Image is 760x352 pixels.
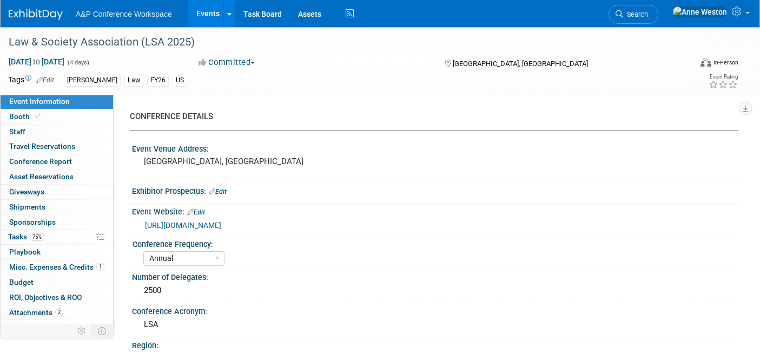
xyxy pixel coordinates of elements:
[124,75,143,86] div: Law
[1,109,113,124] a: Booth
[672,6,728,18] img: Anne Weston
[140,316,730,333] div: LSA
[173,75,187,86] div: US
[8,57,65,67] span: [DATE] [DATE]
[9,157,72,166] span: Conference Report
[195,57,259,68] button: Committed
[209,188,227,195] a: Edit
[7,323,24,331] span: more
[1,154,113,169] a: Conference Report
[9,142,75,151] span: Travel Reservations
[1,185,113,199] a: Giveaways
[1,125,113,139] a: Staff
[709,74,738,80] div: Event Rating
[5,32,676,52] div: Law & Society Association (LSA 2025)
[9,278,34,286] span: Budget
[55,308,63,316] span: 2
[1,290,113,305] a: ROI, Objectives & ROO
[9,9,63,20] img: ExhibitDay
[453,60,588,68] span: [GEOGRAPHIC_DATA], [GEOGRAPHIC_DATA]
[145,221,221,230] a: [URL][DOMAIN_NAME]
[91,324,114,338] td: Toggle Event Tabs
[132,303,738,317] div: Conference Acronym:
[96,263,104,271] span: 1
[132,204,738,218] div: Event Website:
[133,236,733,250] div: Conference Frequency:
[187,208,205,216] a: Edit
[31,57,42,66] span: to
[132,141,738,154] div: Event Venue Address:
[630,56,738,73] div: Event Format
[1,275,113,290] a: Budget
[9,187,44,196] span: Giveaways
[132,269,738,283] div: Number of Delegates:
[1,170,113,184] a: Asset Reservations
[30,233,44,241] span: 75%
[132,337,738,351] div: Region:
[132,183,738,197] div: Exhibitor Prospectus:
[1,305,113,320] a: Attachments2
[9,112,42,121] span: Booth
[67,59,89,66] span: (4 days)
[1,320,113,335] a: more
[9,97,70,106] span: Event Information
[72,324,91,338] td: Personalize Event Tab Strip
[144,157,373,166] pre: [GEOGRAPHIC_DATA], [GEOGRAPHIC_DATA]
[1,260,113,275] a: Misc. Expenses & Credits1
[9,293,82,302] span: ROI, Objectives & ROO
[76,10,172,18] span: A&P Conference Workspace
[9,127,25,136] span: Staff
[1,139,113,154] a: Travel Reservations
[36,76,54,84] a: Edit
[1,230,113,244] a: Tasks75%
[8,232,44,241] span: Tasks
[9,247,41,256] span: Playbook
[700,58,711,67] img: Format-Inperson.png
[9,263,104,271] span: Misc. Expenses & Credits
[1,94,113,109] a: Event Information
[147,75,169,86] div: FY26
[9,172,74,181] span: Asset Reservations
[623,10,648,18] span: Search
[9,218,56,226] span: Sponsorships
[1,245,113,259] a: Playbook
[1,200,113,214] a: Shipments
[35,113,40,119] i: Booth reservation complete
[130,111,730,122] div: CONFERENCE DETAILS
[9,308,63,317] span: Attachments
[9,203,45,211] span: Shipments
[609,5,658,24] a: Search
[64,75,121,86] div: [PERSON_NAME]
[713,58,738,67] div: In-Person
[140,282,730,299] div: 2500
[8,74,54,87] td: Tags
[1,215,113,230] a: Sponsorships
